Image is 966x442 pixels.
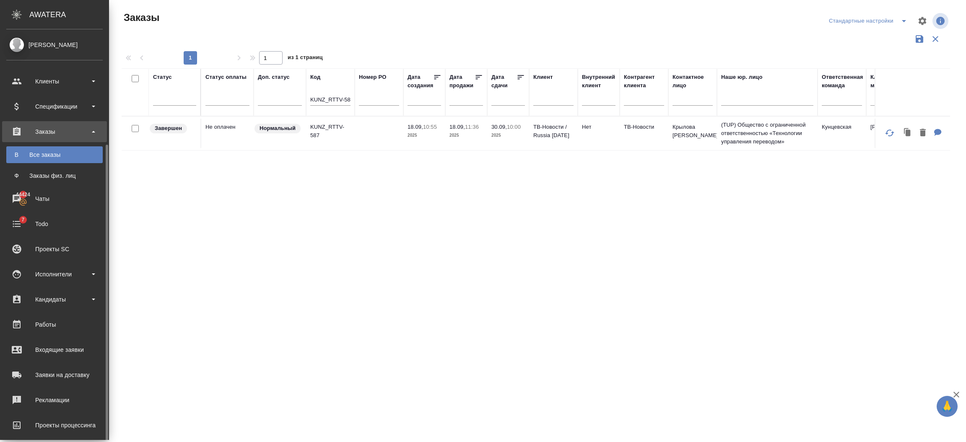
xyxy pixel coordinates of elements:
div: Дата создания [408,73,433,90]
p: 2025 [491,131,525,140]
a: ВВсе заказы [6,146,103,163]
span: 44424 [11,190,35,199]
div: Номер PO [359,73,386,81]
div: Клиенты [6,75,103,88]
p: 30.09, [491,124,507,130]
td: Крылова [PERSON_NAME] [668,119,717,148]
p: Завершен [155,124,182,133]
div: Контактное лицо [673,73,713,90]
div: Заявки на доставку [6,369,103,381]
a: ФЗаказы физ. лиц [6,167,103,184]
div: Доп. статус [258,73,290,81]
div: Кандидаты [6,293,103,306]
div: Все заказы [10,151,99,159]
span: Заказы [122,11,159,24]
td: Кунцевская [818,119,866,148]
div: Контрагент клиента [624,73,664,90]
a: Проекты процессинга [2,415,107,436]
div: Дата продажи [449,73,475,90]
div: Дата сдачи [491,73,517,90]
p: 2025 [408,131,441,140]
p: 10:55 [423,124,437,130]
button: Удалить [916,125,930,142]
p: 11:36 [465,124,479,130]
a: Работы [2,314,107,335]
a: Входящие заявки [2,339,107,360]
button: 🙏 [937,396,958,417]
span: из 1 страниц [288,52,323,65]
div: Статус оплаты [205,73,247,81]
a: 7Todo [2,213,107,234]
span: Настроить таблицу [912,11,932,31]
div: Работы [6,318,103,331]
div: Спецификации [6,100,103,113]
button: Сбросить фильтры [927,31,943,47]
p: ТВ-Новости / Russia [DATE] [533,123,574,140]
div: Код [310,73,320,81]
span: 🙏 [940,398,954,415]
div: Проекты SC [6,243,103,255]
p: KUNZ_RTTV-587 [310,123,351,140]
div: Исполнители [6,268,103,281]
td: Не оплачен [201,119,254,148]
p: Нет [582,123,615,131]
a: Проекты SC [2,239,107,260]
a: Рекламации [2,390,107,411]
div: Todo [6,218,103,230]
a: 44424Чаты [2,188,107,209]
div: Наше юр. лицо [721,73,763,81]
p: 2025 [449,131,483,140]
span: Посмотреть информацию [932,13,950,29]
div: AWATERA [29,6,109,23]
div: Статус [153,73,172,81]
div: Клиентские менеджеры [870,73,911,90]
div: Проекты процессинга [6,419,103,432]
p: 18.09, [449,124,465,130]
span: 7 [16,216,29,224]
td: [PERSON_NAME] [866,119,915,148]
p: ТВ-Новости [624,123,664,131]
p: 18.09, [408,124,423,130]
div: Статус по умолчанию для стандартных заказов [254,123,302,134]
button: Клонировать [900,125,916,142]
td: (TUP) Общество с ограниченной ответственностью «Технологии управления переводом» [717,117,818,150]
div: Чаты [6,192,103,205]
div: Ответственная команда [822,73,863,90]
button: Обновить [880,123,900,143]
div: Выставляет КМ при направлении счета или после выполнения всех работ/сдачи заказа клиенту. Окончат... [149,123,196,134]
div: Клиент [533,73,553,81]
p: 10:00 [507,124,521,130]
div: Входящие заявки [6,343,103,356]
button: Сохранить фильтры [911,31,927,47]
div: Заказы физ. лиц [10,172,99,180]
div: Заказы [6,125,103,138]
div: Внутренний клиент [582,73,615,90]
p: Нормальный [260,124,296,133]
a: Заявки на доставку [2,364,107,385]
div: [PERSON_NAME] [6,40,103,49]
div: Рекламации [6,394,103,406]
div: split button [827,14,912,28]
